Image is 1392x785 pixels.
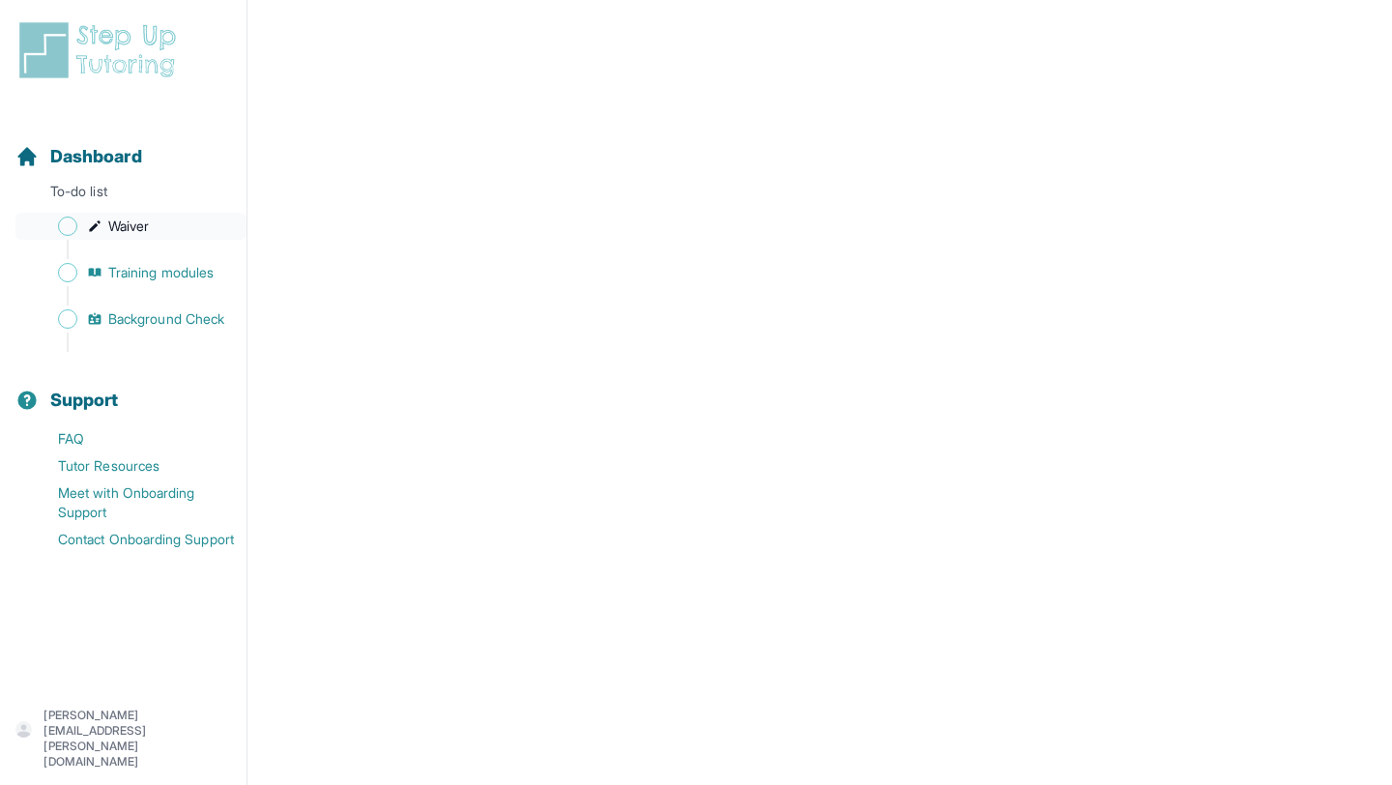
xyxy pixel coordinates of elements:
[15,19,188,81] img: logo
[15,305,246,333] a: Background Check
[15,708,231,770] button: [PERSON_NAME][EMAIL_ADDRESS][PERSON_NAME][DOMAIN_NAME]
[15,526,246,553] a: Contact Onboarding Support
[8,356,239,422] button: Support
[8,182,239,209] p: To-do list
[108,309,224,329] span: Background Check
[15,452,246,480] a: Tutor Resources
[108,263,214,282] span: Training modules
[15,259,246,286] a: Training modules
[15,480,246,526] a: Meet with Onboarding Support
[15,425,246,452] a: FAQ
[50,143,142,170] span: Dashboard
[15,143,142,170] a: Dashboard
[43,708,231,770] p: [PERSON_NAME][EMAIL_ADDRESS][PERSON_NAME][DOMAIN_NAME]
[50,387,119,414] span: Support
[108,217,149,236] span: Waiver
[8,112,239,178] button: Dashboard
[15,213,246,240] a: Waiver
